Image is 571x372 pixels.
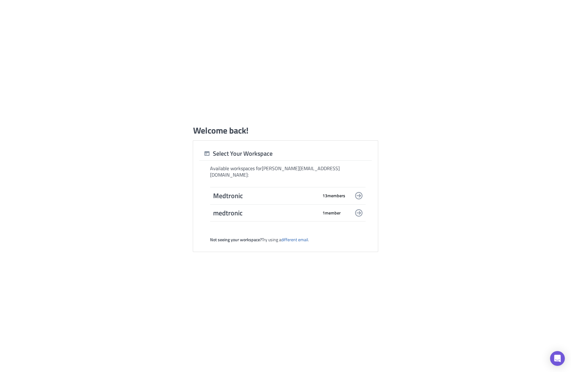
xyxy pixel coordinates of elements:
[550,351,565,366] div: Open Intercom Messenger
[322,193,345,198] span: 13 member s
[322,210,341,216] span: 1 member
[210,237,366,242] div: Try using a .
[213,191,318,200] span: Medtronic
[213,209,318,217] span: medtronic
[210,236,262,243] strong: Not seeing your workspace?
[199,150,273,158] div: Select Your Workspace
[193,125,249,136] h1: Welcome back!
[281,236,308,243] a: different email
[210,165,366,178] div: Available workspaces for [PERSON_NAME][EMAIL_ADDRESS][DOMAIN_NAME] :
